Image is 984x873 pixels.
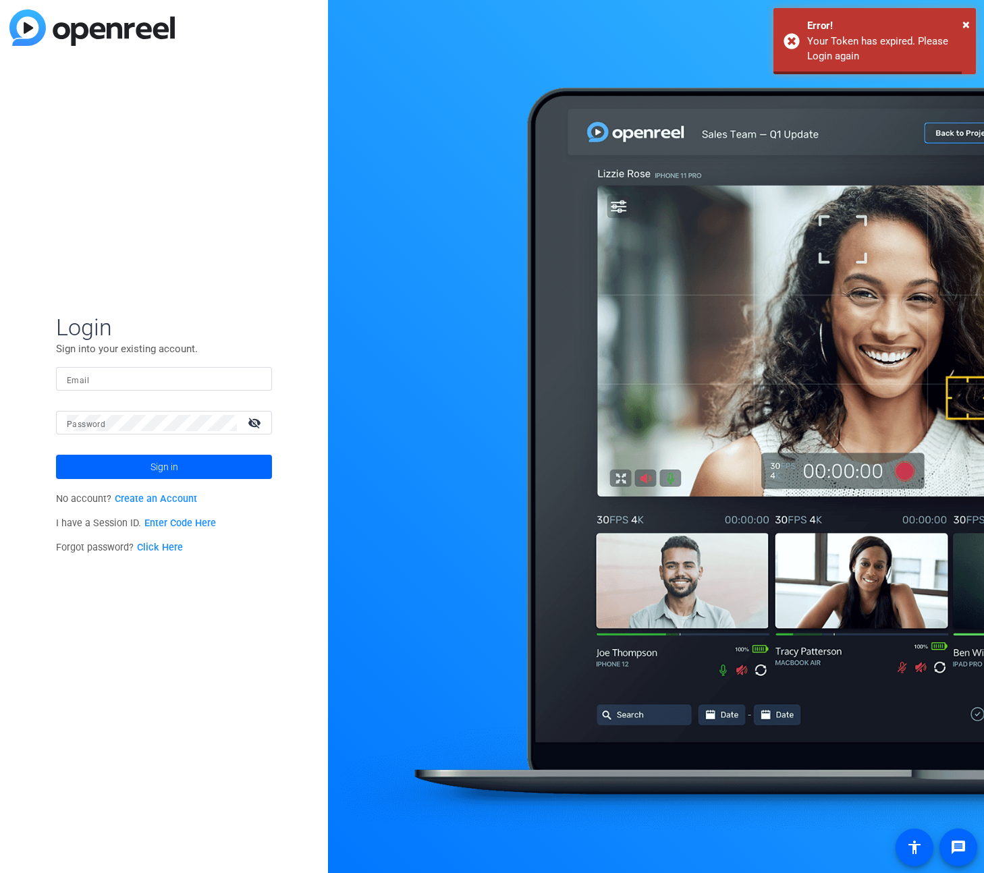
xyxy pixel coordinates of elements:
a: Create an Account [115,493,197,505]
p: Sign into your existing account. [56,341,272,356]
span: Login [56,313,272,341]
button: Close [962,14,970,34]
span: I have a Session ID. [56,517,216,529]
mat-icon: accessibility [906,839,923,855]
div: Your Token has expired. Please Login again [807,34,966,64]
mat-label: Email [67,376,89,385]
span: × [962,16,970,32]
mat-icon: message [950,839,966,855]
div: Error! [807,18,966,34]
span: Forgot password? [56,542,183,553]
span: Sign in [151,450,178,484]
input: Enter Email Address [67,371,261,387]
mat-icon: visibility_off [240,413,272,432]
span: No account? [56,493,197,505]
a: Enter Code Here [144,517,216,529]
img: blue-gradient.svg [9,9,175,46]
a: Click Here [137,542,183,553]
mat-label: Password [67,420,105,429]
button: Sign in [56,455,272,479]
